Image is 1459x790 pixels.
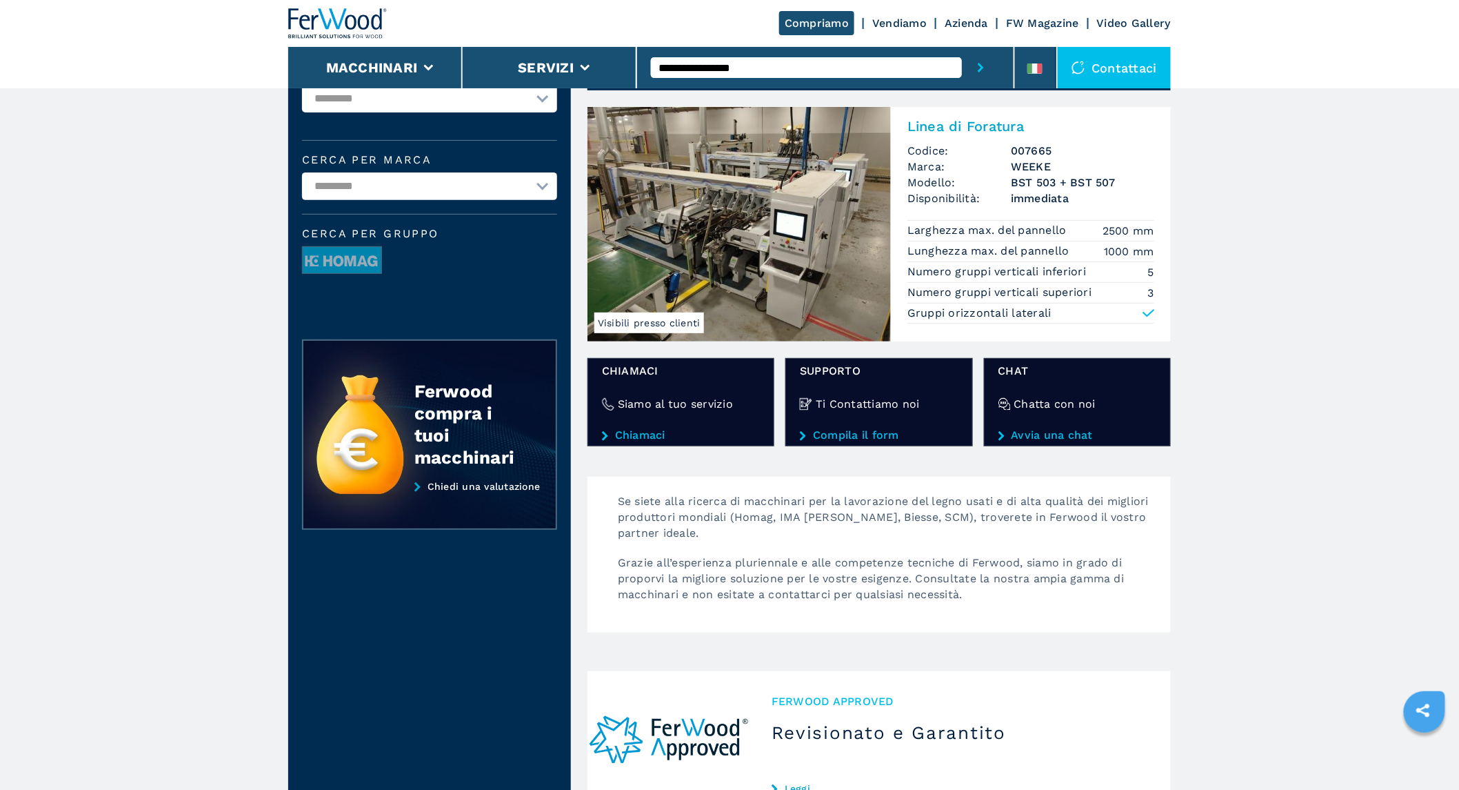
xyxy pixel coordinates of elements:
span: Supporto [800,363,958,379]
em: 1000 mm [1104,244,1154,259]
img: image [303,247,381,275]
span: Modello: [907,175,1011,190]
p: Lunghezza max. del pannello [907,244,1073,259]
a: Chiamaci [602,429,760,442]
img: Ti Contattiamo noi [800,398,812,411]
button: Macchinari [326,59,418,76]
p: Gruppi orizzontali laterali [907,306,1052,321]
span: Cerca per Gruppo [302,228,557,239]
a: Avvia una chat [998,429,1156,442]
a: Video Gallery [1097,17,1171,30]
p: Grazie all’esperienza pluriennale e alle competenze tecniche di Ferwood, siamo in grado di propor... [604,555,1171,616]
img: Contattaci [1071,61,1085,75]
a: Azienda [945,17,988,30]
a: sharethis [1406,693,1440,728]
div: Contattaci [1058,47,1171,88]
a: Compriamo [779,11,854,35]
p: Numero gruppi verticali inferiori [907,264,1090,279]
h4: Siamo al tuo servizio [618,396,733,412]
span: Disponibilità: [907,190,1011,206]
span: Marca: [907,159,1011,175]
img: Ferwood [288,8,388,39]
img: Chatta con noi [998,398,1011,411]
h3: Revisionato e Garantito [772,722,1149,744]
a: Linea di Foratura WEEKE BST 503 + BST 507Visibili presso clientiLinea di ForaturaCodice:007665Mar... [587,107,1171,342]
p: Numero gruppi verticali superiori [907,285,1096,300]
p: Se siete alla ricerca di macchinari per la lavorazione del legno usati e di alta qualità dei migl... [604,493,1171,555]
span: Codice: [907,143,1011,159]
h3: BST 503 + BST 507 [1011,175,1154,190]
h3: 007665 [1011,143,1154,159]
em: 2500 mm [1103,223,1154,239]
h4: Chatta con noi [1014,396,1096,412]
span: Visibili presso clienti [594,313,704,333]
h2: Linea di Foratura [907,118,1154,135]
img: Linea di Foratura WEEKE BST 503 + BST 507 [587,107,891,342]
h3: WEEKE [1011,159,1154,175]
img: Siamo al tuo servizio [602,398,614,411]
span: Ferwood Approved [772,693,1149,709]
label: Cerca per marca [302,155,557,166]
button: submit-button [962,47,1000,88]
span: chat [998,363,1156,379]
iframe: Chat [1400,728,1449,780]
p: Larghezza max. del pannello [907,223,1070,238]
span: immediata [1011,190,1154,206]
button: Servizi [518,59,574,76]
a: Vendiamo [872,17,927,30]
div: Ferwood compra i tuoi macchinari [414,380,529,468]
span: Chiamaci [602,363,760,379]
a: Compila il form [800,429,958,442]
em: 5 [1148,264,1154,280]
h4: Ti Contattiamo noi [816,396,920,412]
em: 3 [1148,285,1154,301]
a: FW Magazine [1006,17,1079,30]
a: Chiedi una valutazione [302,481,557,531]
